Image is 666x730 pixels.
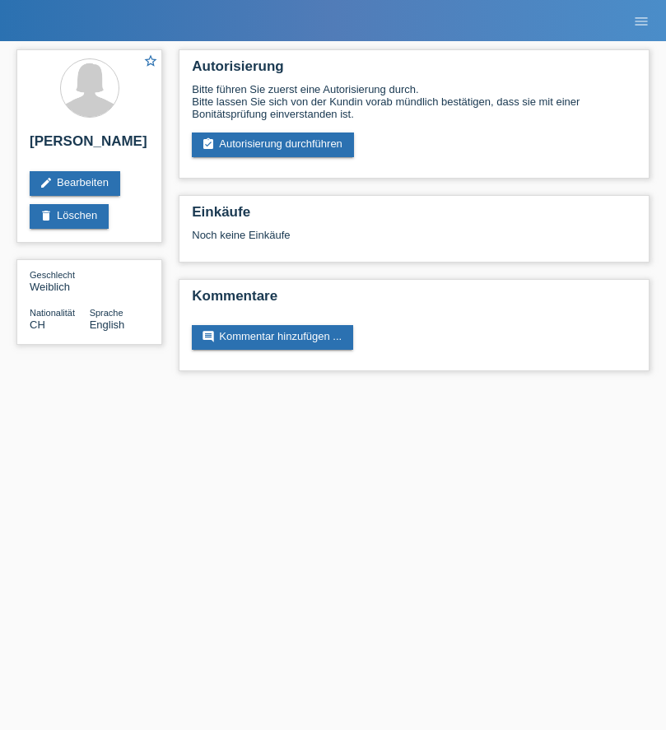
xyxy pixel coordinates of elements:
div: Weiblich [30,268,90,293]
a: assignment_turned_inAutorisierung durchführen [192,133,354,157]
h2: Autorisierung [192,58,636,83]
i: assignment_turned_in [202,137,215,151]
div: Bitte führen Sie zuerst eine Autorisierung durch. Bitte lassen Sie sich von der Kundin vorab münd... [192,83,636,120]
span: Geschlecht [30,270,75,280]
i: comment [202,330,215,343]
div: Noch keine Einkäufe [192,229,636,253]
a: deleteLöschen [30,204,109,229]
a: commentKommentar hinzufügen ... [192,325,353,350]
a: editBearbeiten [30,171,120,196]
i: delete [40,209,53,222]
span: English [90,319,125,331]
h2: [PERSON_NAME] [30,133,149,158]
i: edit [40,176,53,189]
span: Nationalität [30,308,75,318]
i: star_border [143,53,158,68]
h2: Einkäufe [192,204,636,229]
span: Sprache [90,308,123,318]
span: Schweiz [30,319,45,331]
a: star_border [143,53,158,71]
i: menu [633,13,650,30]
a: menu [625,16,658,26]
h2: Kommentare [192,288,636,313]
